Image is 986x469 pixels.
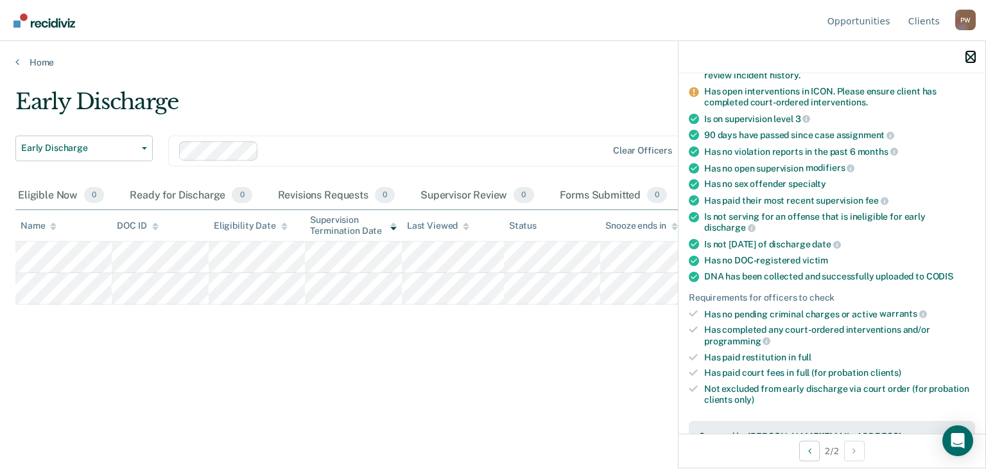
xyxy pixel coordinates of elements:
span: 0 [232,187,252,204]
button: Next Opportunity [844,441,865,461]
span: modifiers [806,163,855,173]
span: CODIS [926,271,953,281]
div: 2 / 2 [679,434,985,468]
div: Has no violation reports in the past 6 [704,146,975,157]
div: Snoozed by [PERSON_NAME][EMAIL_ADDRESS][PERSON_NAME][US_STATE][DOMAIN_NAME] on [DATE]. [PERSON_NA... [699,431,965,463]
span: specialty [788,179,826,189]
button: Previous Opportunity [799,441,820,461]
span: 0 [514,187,533,204]
span: programming [704,336,770,346]
div: Ready for Discharge [127,182,254,210]
div: Is not serving for an offense that is ineligible for early [704,211,975,233]
div: 90 days have passed since case [704,129,975,141]
span: 0 [647,187,667,204]
div: Has paid court fees in full (for probation [704,367,975,378]
span: fee [865,195,888,206]
button: Profile dropdown button [955,10,976,30]
div: Has no open supervision [704,163,975,174]
div: DNA has been collected and successfully uploaded to [704,271,975,282]
span: warrants [879,308,927,319]
div: Last Viewed [407,220,469,231]
div: Has completed any court-ordered interventions and/or [704,324,975,346]
div: Requirements for officers to check [689,292,975,303]
span: assignment [836,130,894,140]
div: P W [955,10,976,30]
div: Has no sex offender [704,179,975,190]
span: discharge [704,222,756,233]
div: Not excluded from early discharge via court order (for probation clients [704,384,975,405]
div: Clear officers [613,145,672,156]
div: Has paid restitution in [704,352,975,363]
a: Home [15,57,971,68]
div: Eligibility Date [214,220,288,231]
span: victim [802,255,828,265]
span: clients) [870,367,901,378]
div: Supervision Termination Date [310,215,396,236]
span: 0 [84,187,104,204]
div: Has no DOC-registered [704,255,975,266]
div: Open Intercom Messenger [942,425,973,456]
div: Forms Submitted [557,182,670,210]
div: Has no pending criminal charges or active [704,308,975,320]
span: months [858,146,898,157]
img: Recidiviz [13,13,75,28]
div: Snooze ends in [605,220,678,231]
div: Status [509,220,537,231]
div: Name [21,220,56,231]
span: only) [734,394,754,405]
div: DOC ID [117,220,158,231]
div: Is not [DATE] of discharge [704,238,975,250]
span: full [798,352,811,362]
div: Is on supervision level [704,113,975,125]
span: 0 [375,187,395,204]
div: Has open interventions in ICON. Please ensure client has completed court-ordered interventions. [704,86,975,108]
span: 3 [795,114,811,124]
div: Revisions Requests [275,182,397,210]
span: Early Discharge [21,143,137,154]
div: Early Discharge [15,89,755,125]
div: Eligible Now [15,182,107,210]
div: Has paid their most recent supervision [704,195,975,206]
div: Supervisor Review [418,182,537,210]
span: date [812,239,840,249]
